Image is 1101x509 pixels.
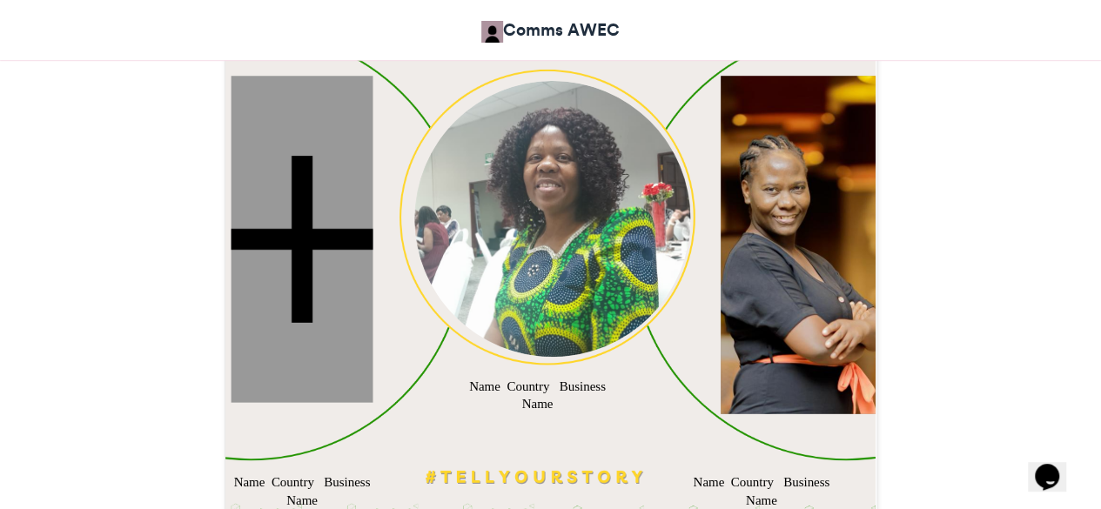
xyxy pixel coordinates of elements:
iframe: chat widget [1028,439,1084,492]
div: Name Country Business Name [690,472,832,509]
img: 1759833870.515-b2dcae4267c1926e4edbba7f5065fdc4d8f11412.png [414,80,690,356]
img: Comms AWEC [481,21,503,43]
div: Name Country Business Name [467,377,608,413]
a: Comms AWEC [481,17,620,43]
div: Name Country Business Name [231,472,373,509]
